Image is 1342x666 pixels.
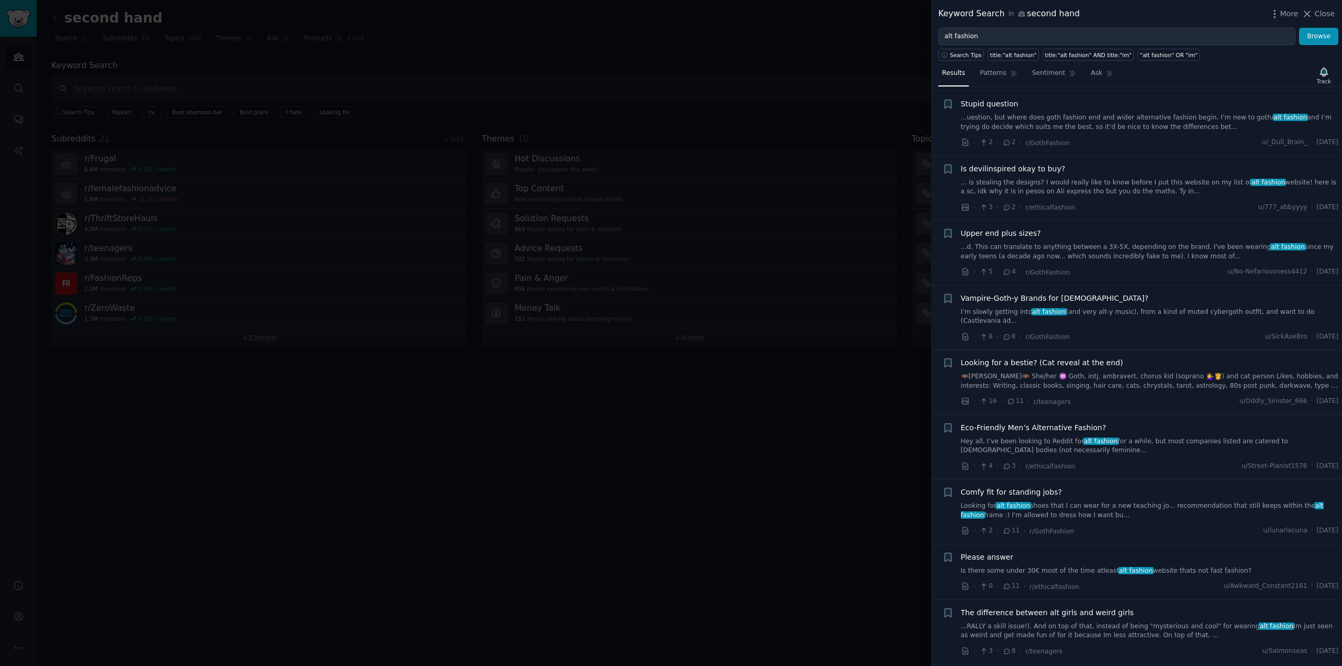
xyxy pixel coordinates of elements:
span: · [973,137,976,148]
span: 4 [1002,267,1015,277]
span: · [997,526,999,537]
span: [DATE] [1317,582,1338,591]
span: · [1311,138,1313,147]
span: · [1027,396,1030,407]
span: r/ethicalfashion [1025,204,1075,211]
span: 2 [979,138,992,147]
a: The difference between alt girls and weird girls [961,607,1134,618]
span: r/GothFashion [1025,333,1070,341]
span: [DATE] [1317,526,1338,536]
span: alt fashion [1250,179,1286,186]
span: [DATE] [1317,397,1338,406]
span: · [973,581,976,592]
span: u/Salmonseas [1262,647,1307,656]
span: Looking for a bestie? (Cat reveal at the end) [961,357,1123,368]
span: · [1311,267,1313,277]
span: in [1008,9,1014,19]
span: 3 [979,203,992,212]
a: Sentiment [1029,65,1080,86]
span: alt fashion [1031,308,1067,315]
span: [DATE] [1317,462,1338,471]
span: 0 [979,582,992,591]
span: Sentiment [1032,69,1065,78]
span: 4 [979,462,992,471]
span: · [997,267,999,278]
span: [DATE] [1317,332,1338,342]
span: · [997,646,999,657]
span: · [997,461,999,472]
span: 8 [1002,332,1015,342]
span: r/ethicalfashion [1030,583,1079,591]
div: title:"alt fashion" [990,51,1037,59]
span: u/777_abbyyyy [1258,203,1307,212]
span: alt fashion [1273,114,1308,121]
span: · [1020,267,1022,278]
span: · [997,331,999,342]
span: r/teenagers [1025,648,1063,655]
a: Upper end plus sizes? [961,228,1041,239]
div: title:"alt fashion" AND title:"im" [1045,51,1131,59]
span: · [973,267,976,278]
a: title:"alt fashion" [988,49,1039,61]
span: u/Oddly_Sinister_666 [1239,397,1307,406]
button: Search Tips [938,49,984,61]
span: · [973,331,976,342]
span: r/GothFashion [1025,139,1070,147]
span: u/Awkward_Constant2161 [1224,582,1307,591]
span: · [1023,581,1025,592]
span: 11 [1002,582,1020,591]
a: Patterns [976,65,1021,86]
button: Close [1302,8,1335,19]
span: 2 [1002,138,1015,147]
span: · [997,137,999,148]
span: r/teenagers [1034,398,1071,406]
a: Comfy fit for standing jobs? [961,487,1062,498]
span: Close [1315,8,1335,19]
a: ...uestion, but where does goth fashion end and wider alternative fashion begin. I’m new to goth/... [961,113,1339,132]
a: Stupid question [961,99,1019,110]
span: · [1311,647,1313,656]
span: u/lunarlacuna [1263,526,1307,536]
span: · [973,461,976,472]
a: Hey all, I’ve been looking to Reddit foralt fashionfor a while, but most companies listed are cat... [961,437,1339,455]
span: alt fashion [1259,623,1294,630]
a: ... is stealing the designs? I would really like to know before I put this website on my list ofa... [961,178,1339,196]
a: Is devilinspired okay to buy? [961,163,1065,174]
span: Ask [1091,69,1102,78]
a: 🦇[PERSON_NAME]🦇 She/her ♒️ Goth, intj, ambravert, chorus kid (soprano 💁‍♀️👸) and cat person Likes... [961,372,1339,390]
span: u/Street-Pianist1576 [1242,462,1307,471]
button: Browse [1299,28,1338,46]
span: [DATE] [1317,267,1338,277]
span: · [997,202,999,213]
span: [DATE] [1317,203,1338,212]
a: Eco-Friendly Men’s Alternative Fashion? [961,422,1106,433]
span: · [973,396,976,407]
a: Ask [1087,65,1117,86]
a: Vampire-Goth-y Brands for [DEMOGRAPHIC_DATA]? [961,293,1149,304]
span: 2 [1002,203,1015,212]
span: · [973,202,976,213]
a: ...d. This can translate to anything between a 3X-5X, depending on the brand. I've been wearingal... [961,243,1339,261]
span: r/ethicalfashion [1025,463,1075,470]
span: Patterns [980,69,1006,78]
span: u/No-Nefariousness4412 [1228,267,1307,277]
span: Please answer [961,552,1013,563]
span: Search Tips [950,51,982,59]
button: Track [1313,64,1335,86]
span: alt fashion [961,502,1324,519]
span: 2 [979,526,992,536]
span: · [1311,203,1313,212]
span: [DATE] [1317,647,1338,656]
span: · [1311,462,1313,471]
span: alt fashion [1118,567,1154,574]
span: · [1311,582,1313,591]
span: 3 [1002,462,1015,471]
div: Track [1317,78,1331,85]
